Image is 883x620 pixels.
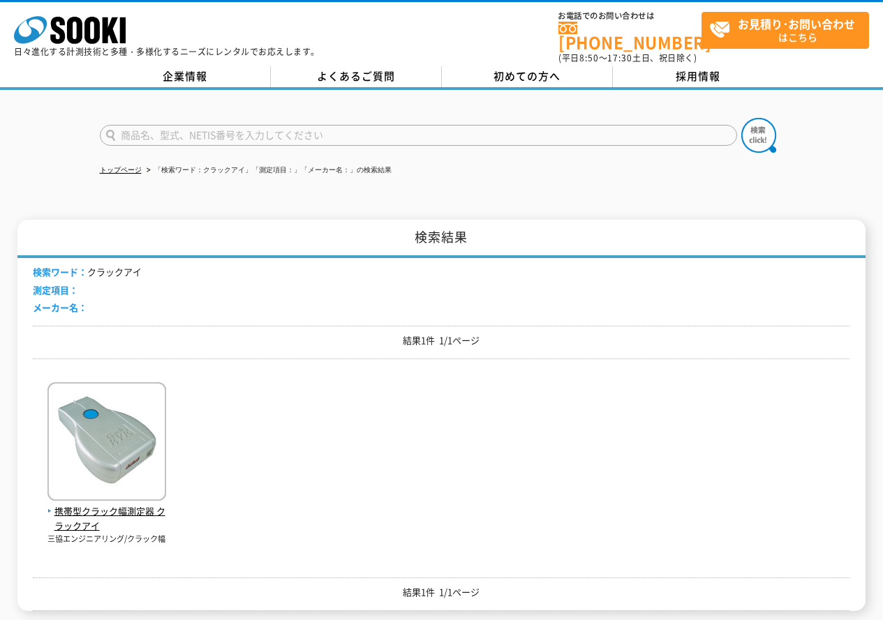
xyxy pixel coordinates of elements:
[738,15,855,32] strong: お見積り･お問い合わせ
[100,66,271,87] a: 企業情報
[14,47,320,56] p: 日々進化する計測技術と多種・多様化するニーズにレンタルでお応えします。
[709,13,868,47] span: はこちら
[47,490,166,533] a: 携帯型クラック幅測定器 クラックアイ
[558,12,702,20] span: お電話でのお問い合わせは
[144,163,392,178] li: 「検索ワード：クラックアイ」「測定項目：」「メーカー名：」の検索結果
[613,66,784,87] a: 採用情報
[100,166,142,174] a: トップページ
[579,52,599,64] span: 8:50
[33,301,87,314] span: メーカー名：
[47,504,166,534] span: 携帯型クラック幅測定器 クラックアイ
[741,118,776,153] img: btn_search.png
[33,265,142,280] li: クラックアイ
[33,265,87,278] span: 検索ワード：
[558,22,702,50] a: [PHONE_NUMBER]
[607,52,632,64] span: 17:30
[558,52,697,64] span: (平日 ～ 土日、祝日除く)
[494,68,561,84] span: 初めての方へ
[33,585,849,600] p: 結果1件 1/1ページ
[100,125,737,146] input: 商品名、型式、NETIS番号を入力してください
[442,66,613,87] a: 初めての方へ
[47,534,166,545] p: 三協エンジニアリング/クラック幅
[702,12,869,49] a: お見積り･お問い合わせはこちら
[33,333,849,348] p: 結果1件 1/1ページ
[33,283,78,296] span: 測定項目：
[17,220,865,258] h1: 検索結果
[47,382,166,504] img: クラックアイ
[271,66,442,87] a: よくあるご質問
